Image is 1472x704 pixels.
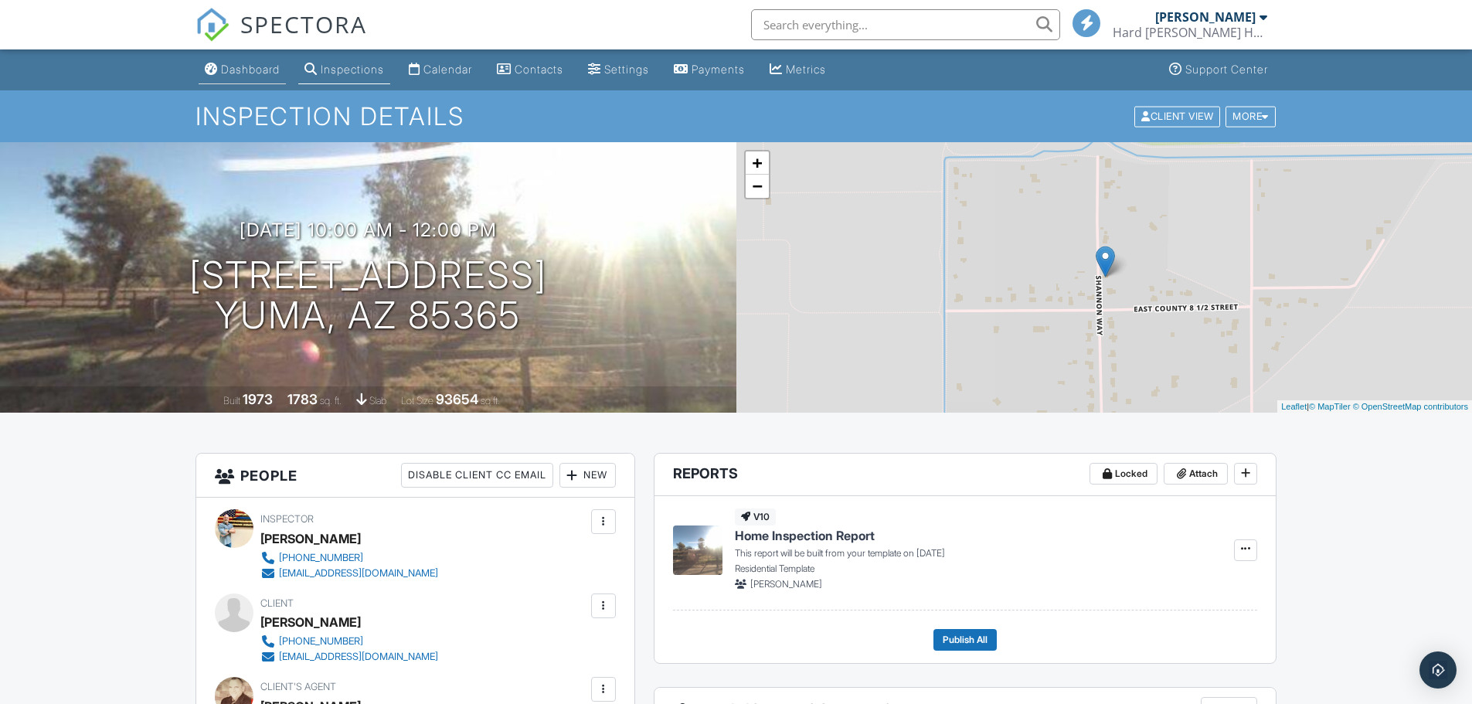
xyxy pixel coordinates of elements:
[195,21,367,53] a: SPECTORA
[481,395,500,406] span: sq.ft.
[763,56,832,84] a: Metrics
[199,56,286,84] a: Dashboard
[279,635,363,648] div: [PHONE_NUMBER]
[260,527,361,550] div: [PERSON_NAME]
[260,513,314,525] span: Inspector
[1133,110,1224,121] a: Client View
[287,391,318,407] div: 1783
[279,567,438,580] div: [EMAIL_ADDRESS][DOMAIN_NAME]
[746,175,769,198] a: Zoom out
[195,8,229,42] img: The Best Home Inspection Software - Spectora
[604,63,649,76] div: Settings
[582,56,655,84] a: Settings
[1281,402,1307,411] a: Leaflet
[1155,9,1256,25] div: [PERSON_NAME]
[279,552,363,564] div: [PHONE_NUMBER]
[196,454,634,498] h3: People
[260,649,438,665] a: [EMAIL_ADDRESS][DOMAIN_NAME]
[298,56,390,84] a: Inspections
[223,395,240,406] span: Built
[401,463,553,488] div: Disable Client CC Email
[1353,402,1468,411] a: © OpenStreetMap contributors
[221,63,280,76] div: Dashboard
[1185,63,1268,76] div: Support Center
[260,681,336,692] span: Client's Agent
[1113,25,1267,40] div: Hard Knox Home Inspections
[189,255,547,337] h1: [STREET_ADDRESS] Yuma, AZ 85365
[1419,651,1457,689] div: Open Intercom Messenger
[260,550,438,566] a: [PHONE_NUMBER]
[240,8,367,40] span: SPECTORA
[1163,56,1274,84] a: Support Center
[668,56,751,84] a: Payments
[260,597,294,609] span: Client
[195,103,1277,130] h1: Inspection Details
[260,634,438,649] a: [PHONE_NUMBER]
[1309,402,1351,411] a: © MapTiler
[515,63,563,76] div: Contacts
[320,395,342,406] span: sq. ft.
[243,391,273,407] div: 1973
[401,395,433,406] span: Lot Size
[403,56,478,84] a: Calendar
[692,63,745,76] div: Payments
[369,395,386,406] span: slab
[260,610,361,634] div: [PERSON_NAME]
[559,463,616,488] div: New
[746,151,769,175] a: Zoom in
[240,219,497,240] h3: [DATE] 10:00 am - 12:00 pm
[1226,106,1276,127] div: More
[321,63,384,76] div: Inspections
[423,63,472,76] div: Calendar
[491,56,569,84] a: Contacts
[1277,400,1472,413] div: |
[260,566,438,581] a: [EMAIL_ADDRESS][DOMAIN_NAME]
[436,391,478,407] div: 93654
[1134,106,1220,127] div: Client View
[786,63,826,76] div: Metrics
[751,9,1060,40] input: Search everything...
[279,651,438,663] div: [EMAIL_ADDRESS][DOMAIN_NAME]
